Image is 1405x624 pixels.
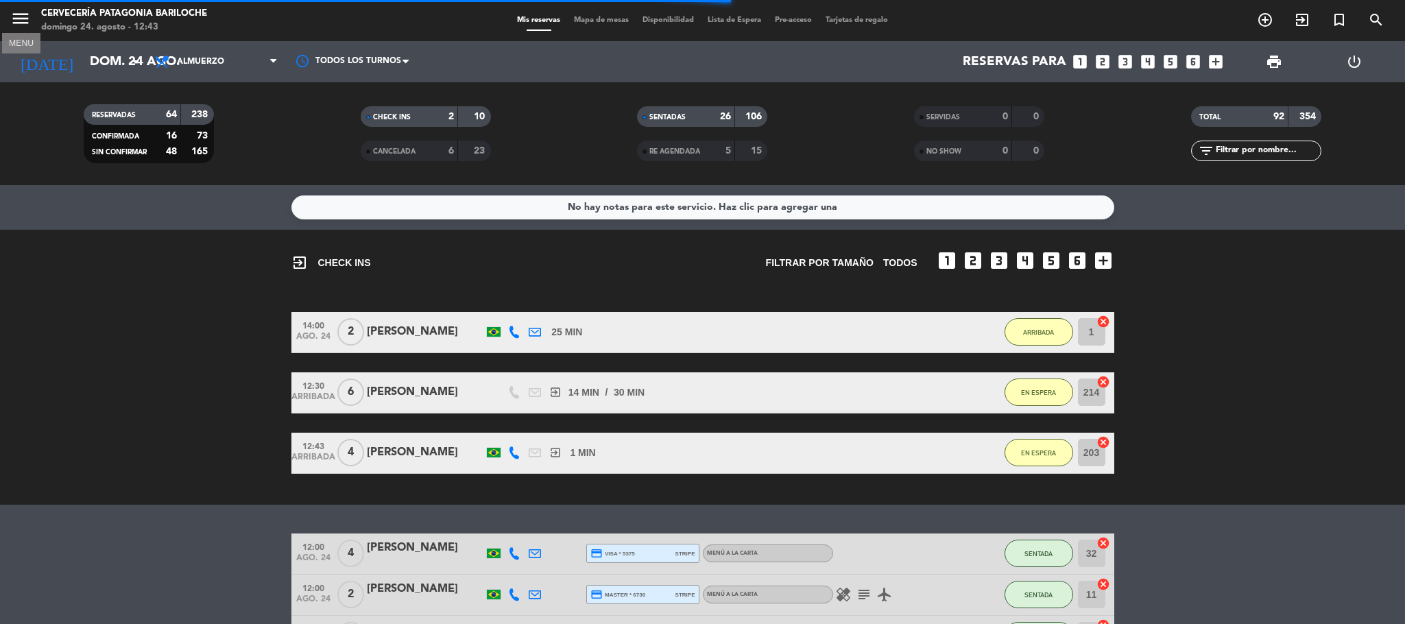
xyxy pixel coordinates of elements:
[1207,53,1225,71] i: add_box
[1021,389,1056,396] span: EN ESPERA
[296,317,331,333] span: 14:00
[92,112,136,119] span: RESERVADAS
[10,8,31,29] i: menu
[10,47,83,77] i: [DATE]
[1033,112,1042,121] strong: 0
[474,146,488,156] strong: 23
[590,588,646,601] span: master * 6730
[337,379,364,406] span: 6
[590,588,603,601] i: credit_card
[1096,375,1110,389] i: cancel
[373,148,416,155] span: CANCELADA
[1214,143,1321,158] input: Filtrar por nombre...
[166,147,177,156] strong: 48
[1096,577,1110,591] i: cancel
[197,131,211,141] strong: 73
[835,586,852,603] i: healing
[590,547,635,560] span: visa * 5375
[367,444,483,461] div: [PERSON_NAME]
[936,250,958,272] i: looks_one
[568,385,599,400] span: 14 MIN
[1002,146,1008,156] strong: 0
[1005,540,1073,567] button: SENTADA
[675,590,695,599] span: stripe
[337,581,364,608] span: 2
[590,547,603,560] i: credit_card
[296,332,331,348] span: ago. 24
[191,147,211,156] strong: 165
[1096,435,1110,449] i: cancel
[1033,146,1042,156] strong: 0
[883,255,917,271] span: TODOS
[1257,12,1273,28] i: add_circle_outline
[1005,439,1073,466] button: EN ESPERA
[1162,53,1179,71] i: looks_5
[291,254,371,271] span: CHECK INS
[296,453,331,468] span: ARRIBADA
[1005,581,1073,608] button: SENTADA
[1024,591,1053,599] span: SENTADA
[1040,250,1062,272] i: looks_5
[92,149,147,156] span: SIN CONFIRMAR
[367,323,483,341] div: [PERSON_NAME]
[367,383,483,401] div: [PERSON_NAME]
[296,538,331,554] span: 12:00
[649,114,686,121] span: SENTADAS
[1021,449,1056,457] span: EN ESPERA
[92,133,139,140] span: CONFIRMADA
[291,254,308,271] i: exit_to_app
[296,437,331,453] span: 12:43
[1096,315,1110,328] i: cancel
[962,250,984,272] i: looks_two
[1139,53,1157,71] i: looks_4
[605,385,608,400] span: /
[751,146,765,156] strong: 15
[819,16,895,24] span: Tarjetas de regalo
[1066,250,1088,272] i: looks_6
[1071,53,1089,71] i: looks_one
[549,446,562,459] i: exit_to_app
[177,57,224,67] span: Almuerzo
[296,579,331,595] span: 12:00
[636,16,701,24] span: Disponibilidad
[474,112,488,121] strong: 10
[1184,53,1202,71] i: looks_6
[766,255,874,271] span: Filtrar por tamaño
[745,112,765,121] strong: 106
[367,580,483,598] div: [PERSON_NAME]
[1002,112,1008,121] strong: 0
[191,110,211,119] strong: 238
[725,146,731,156] strong: 5
[568,200,837,215] div: No hay notas para este servicio. Haz clic para agregar una
[296,377,331,393] span: 12:30
[1198,143,1214,159] i: filter_list
[1273,112,1284,121] strong: 92
[1346,53,1362,70] i: power_settings_new
[337,439,364,466] span: 4
[988,250,1010,272] i: looks_3
[720,112,731,121] strong: 26
[296,392,331,408] span: ARRIBADA
[1331,12,1347,28] i: turned_in_not
[448,146,454,156] strong: 6
[1005,318,1073,346] button: ARRIBADA
[337,540,364,567] span: 4
[876,586,893,603] i: airplanemode_active
[1199,114,1221,121] span: TOTAL
[551,324,582,340] span: 25 MIN
[614,385,645,400] span: 30 MIN
[296,553,331,569] span: ago. 24
[296,595,331,610] span: ago. 24
[1299,112,1319,121] strong: 354
[367,539,483,557] div: [PERSON_NAME]
[510,16,567,24] span: Mis reservas
[649,148,700,155] span: RE AGENDADA
[675,549,695,558] span: stripe
[337,318,364,346] span: 2
[963,54,1066,69] span: Reservas para
[1314,41,1395,82] div: LOG OUT
[1092,250,1114,272] i: add_box
[41,21,207,34] div: domingo 24. agosto - 12:43
[567,16,636,24] span: Mapa de mesas
[41,7,207,21] div: Cervecería Patagonia Bariloche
